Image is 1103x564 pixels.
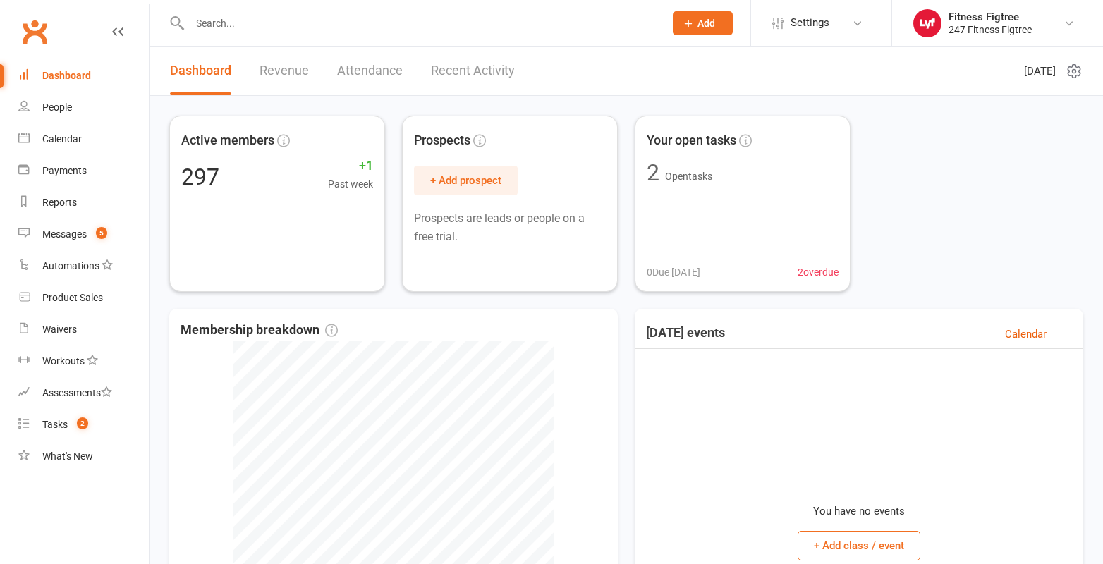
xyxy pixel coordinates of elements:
[673,11,733,35] button: Add
[18,282,149,314] a: Product Sales
[181,130,274,151] span: Active members
[18,219,149,250] a: Messages 5
[42,387,112,398] div: Assessments
[431,47,515,95] a: Recent Activity
[798,264,839,280] span: 2 overdue
[18,441,149,472] a: What's New
[791,7,829,39] span: Settings
[18,250,149,282] a: Automations
[185,13,654,33] input: Search...
[42,102,72,113] div: People
[18,123,149,155] a: Calendar
[1024,63,1056,80] span: [DATE]
[647,161,659,184] div: 2
[17,14,52,49] a: Clubworx
[42,324,77,335] div: Waivers
[181,320,338,341] span: Membership breakdown
[328,176,373,192] span: Past week
[42,165,87,176] div: Payments
[18,314,149,345] a: Waivers
[646,326,725,343] h3: [DATE] events
[798,531,920,560] button: + Add class / event
[18,60,149,92] a: Dashboard
[1005,326,1047,343] a: Calendar
[18,377,149,409] a: Assessments
[647,264,700,280] span: 0 Due [DATE]
[697,18,715,29] span: Add
[42,133,82,145] div: Calendar
[18,155,149,187] a: Payments
[42,70,91,81] div: Dashboard
[414,166,518,195] button: + Add prospect
[42,450,93,462] div: What's New
[42,355,85,367] div: Workouts
[42,260,99,271] div: Automations
[328,156,373,176] span: +1
[949,23,1032,36] div: 247 Fitness Figtree
[414,130,470,151] span: Prospects
[42,292,103,303] div: Product Sales
[337,47,403,95] a: Attendance
[42,197,77,208] div: Reports
[18,345,149,377] a: Workouts
[42,228,87,240] div: Messages
[170,47,231,95] a: Dashboard
[18,187,149,219] a: Reports
[96,227,107,239] span: 5
[260,47,309,95] a: Revenue
[181,166,219,188] div: 297
[42,419,68,430] div: Tasks
[949,11,1032,23] div: Fitness Figtree
[18,92,149,123] a: People
[414,209,606,245] p: Prospects are leads or people on a free trial.
[77,417,88,429] span: 2
[647,130,736,151] span: Your open tasks
[813,503,905,520] p: You have no events
[18,409,149,441] a: Tasks 2
[913,9,941,37] img: thumb_image1753610192.png
[665,171,712,182] span: Open tasks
